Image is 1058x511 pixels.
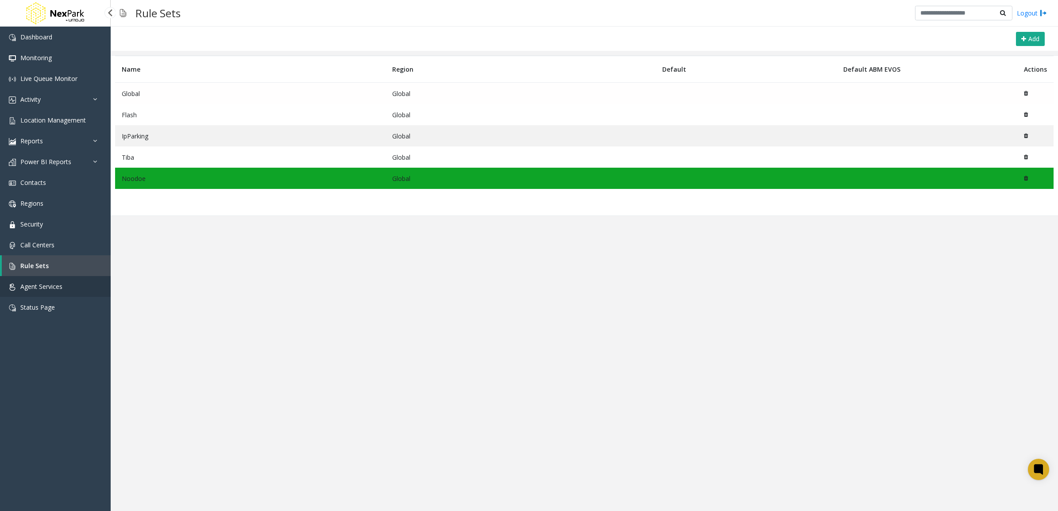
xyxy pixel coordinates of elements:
[1017,8,1047,18] a: Logout
[20,158,71,166] span: Power BI Reports
[20,54,52,62] span: Monitoring
[386,168,656,189] td: Global
[1040,8,1047,18] img: logout
[9,200,16,207] img: 'icon'
[1028,35,1039,43] span: Add
[2,255,111,276] a: Rule Sets
[386,83,656,104] td: Global
[20,220,43,228] span: Security
[20,261,49,270] span: Rule Sets
[386,56,656,83] th: Region
[9,304,16,311] img: 'icon'
[20,241,54,249] span: Call Centers
[9,242,16,249] img: 'icon'
[386,125,656,146] td: Global
[115,146,386,168] td: Tiba
[9,263,16,270] img: 'icon'
[20,95,41,104] span: Activity
[9,221,16,228] img: 'icon'
[20,199,43,207] span: Regions
[9,76,16,83] img: 'icon'
[386,104,656,125] td: Global
[20,282,62,291] span: Agent Services
[837,56,1017,83] th: Default ABM EVOS
[115,168,386,189] td: Noodoe
[9,284,16,291] img: 'icon'
[20,178,46,187] span: Contacts
[20,137,43,145] span: Reports
[656,56,836,83] th: Default
[9,117,16,124] img: 'icon'
[115,125,386,146] td: IpParking
[386,146,656,168] td: Global
[115,56,386,83] th: Name
[115,104,386,125] td: Flash
[120,2,127,24] img: pageIcon
[20,303,55,311] span: Status Page
[9,96,16,104] img: 'icon'
[1017,56,1054,83] th: Actions
[9,34,16,41] img: 'icon'
[131,2,185,24] h3: Rule Sets
[20,74,77,83] span: Live Queue Monitor
[20,116,86,124] span: Location Management
[9,138,16,145] img: 'icon'
[9,55,16,62] img: 'icon'
[115,83,386,104] td: Global
[20,33,52,41] span: Dashboard
[1016,32,1045,46] button: Add
[9,159,16,166] img: 'icon'
[9,180,16,187] img: 'icon'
